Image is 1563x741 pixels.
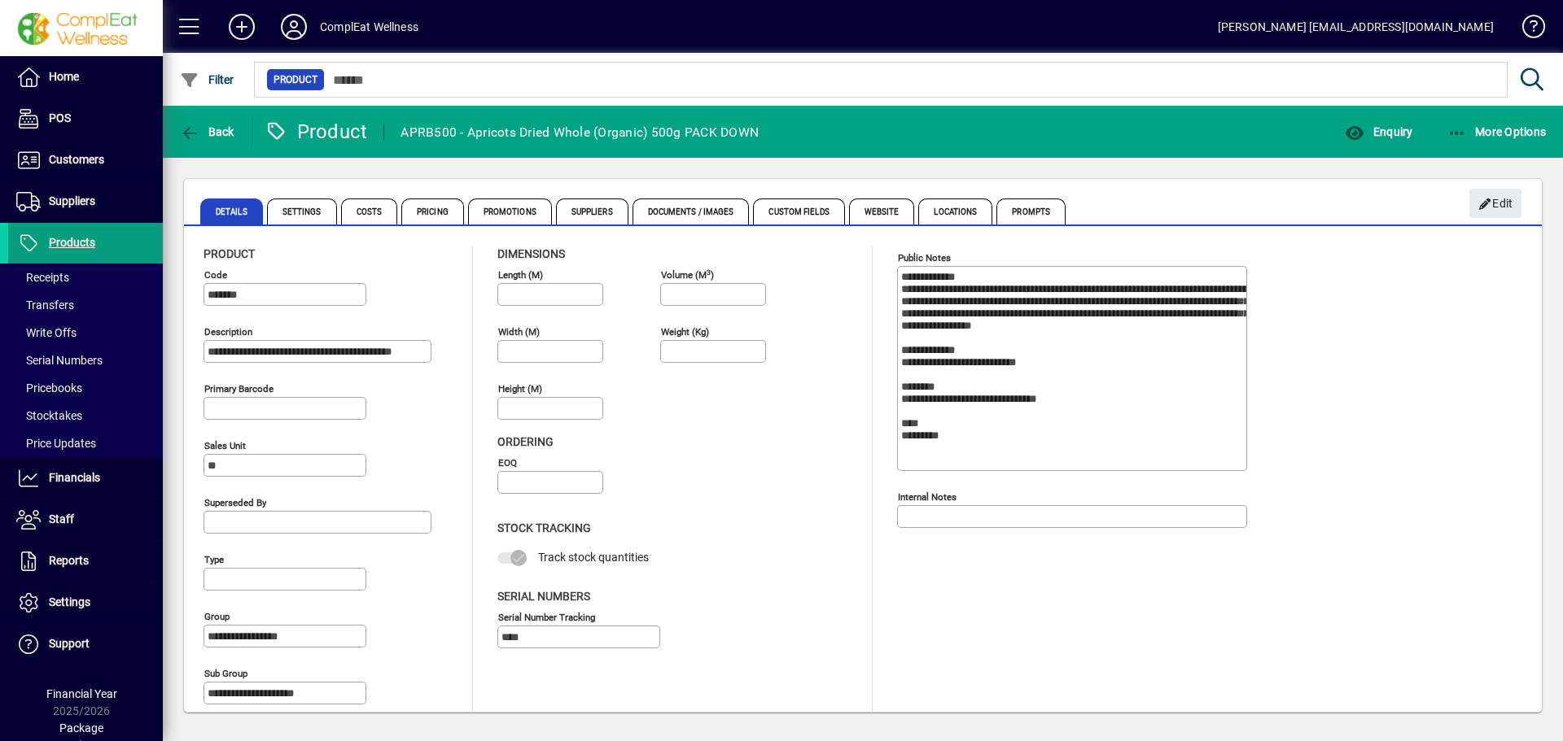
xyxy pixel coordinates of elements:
[8,264,163,291] a: Receipts
[16,354,103,367] span: Serial Numbers
[320,14,418,40] div: ComplEat Wellness
[176,117,239,146] button: Back
[498,383,542,394] mat-label: Height (m)
[468,198,552,224] span: Promotions
[49,512,74,525] span: Staff
[16,437,96,450] span: Price Updates
[16,409,82,422] span: Stocktakes
[8,181,163,222] a: Suppliers
[497,247,565,260] span: Dimensions
[556,198,628,224] span: Suppliers
[538,551,649,564] span: Track stock quantities
[59,721,103,734] span: Package
[267,198,337,224] span: Settings
[8,458,163,499] a: Financials
[1345,125,1412,138] span: Enquiry
[401,120,759,146] div: APRB500 - Apricots Dried Whole (Organic) 500g PACK DOWN
[49,471,100,484] span: Financials
[1510,3,1543,56] a: Knowledge Base
[1341,117,1416,146] button: Enquiry
[216,12,268,41] button: Add
[1469,189,1521,218] button: Edit
[898,252,951,264] mat-label: Public Notes
[8,319,163,347] a: Write Offs
[8,374,163,402] a: Pricebooks
[1218,14,1494,40] div: [PERSON_NAME] [EMAIL_ADDRESS][DOMAIN_NAME]
[497,521,591,534] span: Stock Tracking
[265,119,368,145] div: Product
[996,198,1066,224] span: Prompts
[204,440,246,451] mat-label: Sales unit
[8,499,163,540] a: Staff
[204,247,255,260] span: Product
[163,117,252,146] app-page-header-button: Back
[1478,190,1513,217] span: Edit
[49,70,79,83] span: Home
[8,429,163,457] a: Price Updates
[661,269,714,281] mat-label: Volume (m )
[16,326,77,339] span: Write Offs
[16,381,82,394] span: Pricebooks
[16,271,69,284] span: Receipts
[46,687,117,700] span: Financial Year
[204,668,247,679] mat-label: Sub group
[204,497,266,508] mat-label: Superseded by
[204,269,227,281] mat-label: Code
[918,198,992,224] span: Locations
[16,299,74,312] span: Transfers
[49,153,104,166] span: Customers
[268,12,320,41] button: Profile
[8,347,163,374] a: Serial Numbers
[8,291,163,319] a: Transfers
[8,624,163,665] a: Support
[200,198,263,224] span: Details
[180,73,234,86] span: Filter
[176,65,239,94] button: Filter
[274,72,317,88] span: Product
[707,268,711,276] sup: 3
[498,326,540,338] mat-label: Width (m)
[341,198,398,224] span: Costs
[8,402,163,429] a: Stocktakes
[497,590,590,603] span: Serial Numbers
[8,57,163,98] a: Home
[49,236,95,249] span: Products
[401,198,464,224] span: Pricing
[180,125,234,138] span: Back
[898,491,957,503] mat-label: Internal Notes
[8,582,163,623] a: Settings
[49,111,71,124] span: POS
[497,435,554,448] span: Ordering
[849,198,915,224] span: Website
[49,595,90,608] span: Settings
[49,637,90,650] span: Support
[49,554,89,567] span: Reports
[498,269,543,281] mat-label: Length (m)
[8,541,163,582] a: Reports
[633,198,750,224] span: Documents / Images
[204,326,252,338] mat-label: Description
[1447,125,1547,138] span: More Options
[8,140,163,181] a: Customers
[204,554,224,565] mat-label: Type
[498,611,595,622] mat-label: Serial Number tracking
[8,98,163,139] a: POS
[204,611,230,622] mat-label: Group
[661,326,709,338] mat-label: Weight (Kg)
[753,198,844,224] span: Custom Fields
[204,383,274,394] mat-label: Primary barcode
[49,194,95,207] span: Suppliers
[498,457,517,469] mat-label: EOQ
[1443,117,1551,146] button: More Options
